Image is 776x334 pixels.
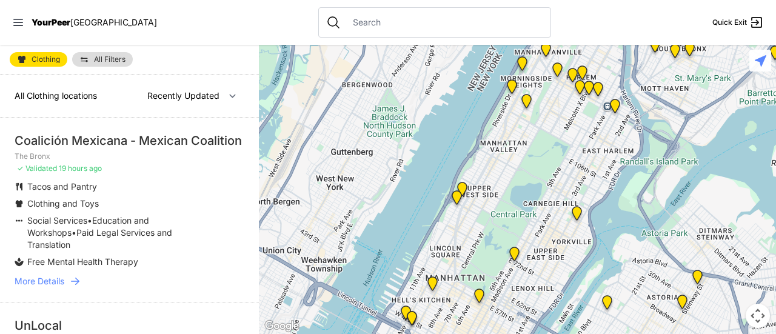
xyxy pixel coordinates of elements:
[677,37,702,66] div: The Bronx Pride Center
[15,275,64,287] span: More Details
[15,152,244,161] p: The Bronx
[643,33,667,62] div: Harm Reduction Center
[27,181,97,192] span: Tacos and Pantry
[450,177,475,206] div: Pathways Adult Drop-In Program
[603,94,627,123] div: Main Location
[17,164,57,173] span: ✓ Validated
[72,227,76,238] span: •
[712,18,747,27] span: Quick Exit
[27,256,138,267] span: Free Mental Health Therapy
[27,227,172,250] span: Paid Legal Services and Translation
[564,201,589,230] div: Avenue Church
[32,17,70,27] span: YourPeer
[70,17,157,27] span: [GEOGRAPHIC_DATA]
[15,317,244,334] div: UnLocal
[262,318,302,334] a: Open this area in Google Maps (opens a new window)
[545,58,570,87] div: The PILLARS – Holistic Recovery Support
[94,56,125,63] span: All Filters
[87,215,92,225] span: •
[15,90,97,101] span: All Clothing locations
[502,242,527,271] div: Manhattan
[32,19,157,26] a: YourPeer[GEOGRAPHIC_DATA]
[746,304,770,328] button: Map camera controls
[420,272,445,301] div: 9th Avenue Drop-in Center
[500,75,524,104] div: Ford Hall
[15,275,244,287] a: More Details
[586,77,610,106] div: East Harlem
[262,318,302,334] img: Google
[712,15,764,30] a: Quick Exit
[560,63,585,92] div: Uptown/Harlem DYCD Youth Drop-in Center
[510,52,535,81] div: Manhattan
[10,52,67,67] a: Clothing
[72,52,133,67] a: All Filters
[393,301,418,330] div: New York
[570,61,595,90] div: Manhattan
[577,76,601,105] div: Manhattan
[15,132,244,149] div: Coalición Mexicana - Mexican Coalition
[27,215,87,225] span: Social Services
[595,290,620,319] div: Fancy Thrift Shop
[59,164,102,173] span: 19 hours ago
[32,56,60,63] span: Clothing
[27,198,99,209] span: Clothing and Toys
[346,16,543,28] input: Search
[514,89,539,118] div: The Cathedral Church of St. John the Divine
